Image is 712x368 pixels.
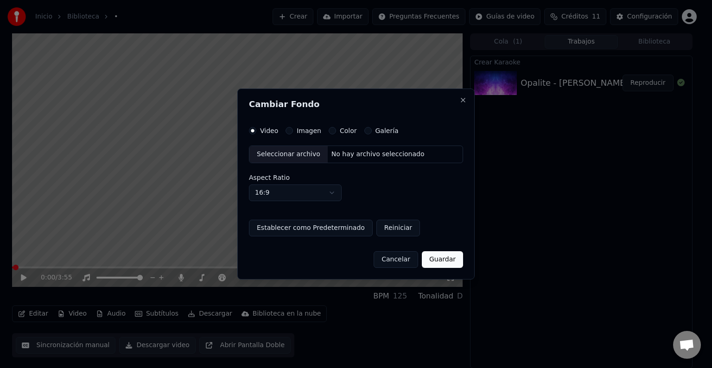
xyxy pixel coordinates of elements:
[375,127,399,134] label: Galería
[297,127,321,134] label: Imagen
[374,251,418,268] button: Cancelar
[260,127,278,134] label: Video
[376,220,420,236] button: Reiniciar
[422,251,463,268] button: Guardar
[249,220,373,236] button: Establecer como Predeterminado
[249,174,463,181] label: Aspect Ratio
[249,100,463,108] h2: Cambiar Fondo
[340,127,357,134] label: Color
[328,150,428,159] div: No hay archivo seleccionado
[249,146,328,163] div: Seleccionar archivo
